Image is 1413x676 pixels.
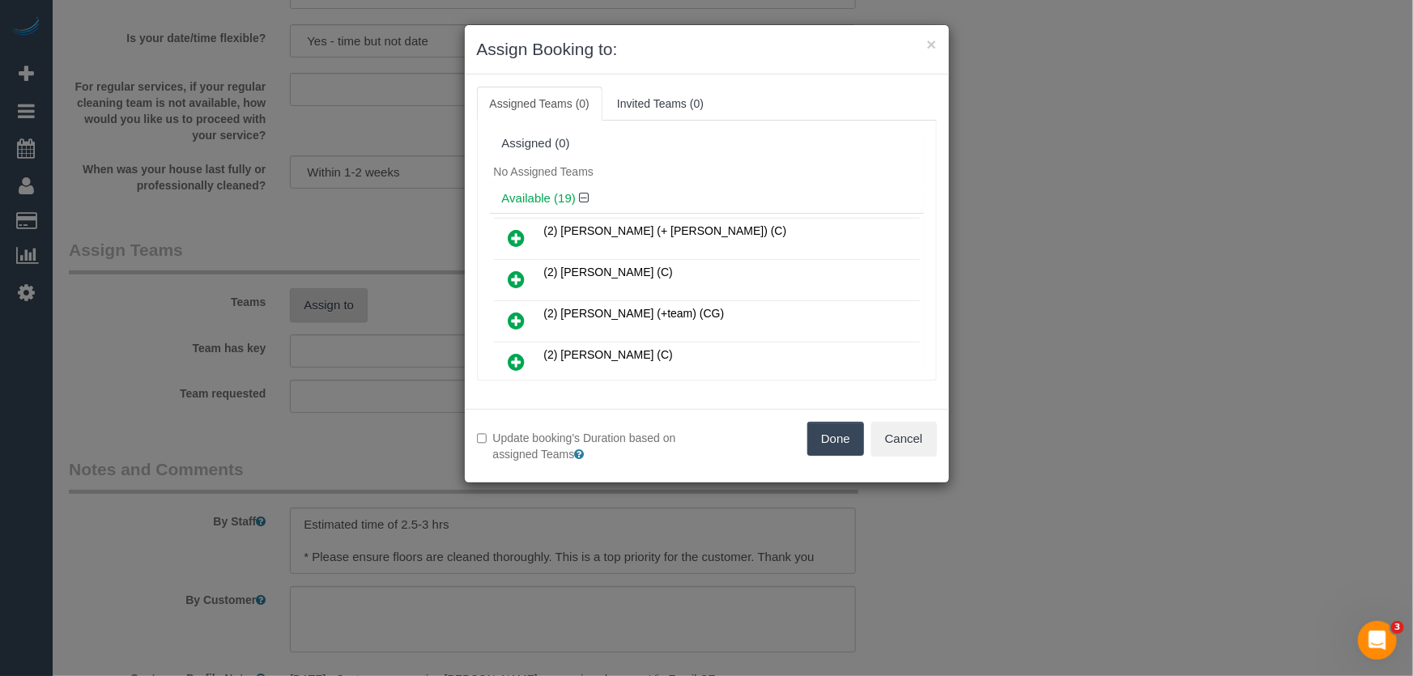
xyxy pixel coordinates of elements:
[477,37,937,62] h3: Assign Booking to:
[502,192,912,206] h4: Available (19)
[1358,621,1397,660] iframe: Intercom live chat
[502,137,912,151] div: Assigned (0)
[494,165,594,178] span: No Assigned Teams
[1391,621,1404,634] span: 3
[544,348,673,361] span: (2) [PERSON_NAME] (C)
[477,430,695,462] label: Update booking's Duration based on assigned Teams
[926,36,936,53] button: ×
[871,422,937,456] button: Cancel
[544,307,725,320] span: (2) [PERSON_NAME] (+team) (CG)
[477,87,602,121] a: Assigned Teams (0)
[604,87,717,121] a: Invited Teams (0)
[477,433,487,444] input: Update booking's Duration based on assigned Teams
[807,422,864,456] button: Done
[544,224,787,237] span: (2) [PERSON_NAME] (+ [PERSON_NAME]) (C)
[544,266,673,278] span: (2) [PERSON_NAME] (C)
